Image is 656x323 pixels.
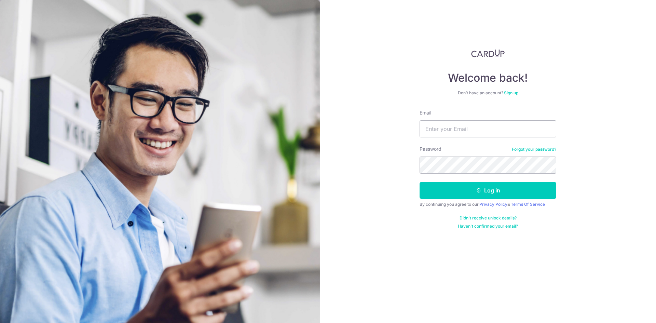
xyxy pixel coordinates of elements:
a: Didn't receive unlock details? [460,215,517,221]
label: Email [420,109,431,116]
a: Haven't confirmed your email? [458,224,518,229]
a: Forgot your password? [512,147,556,152]
a: Privacy Policy [479,202,507,207]
h4: Welcome back! [420,71,556,85]
button: Log in [420,182,556,199]
img: CardUp Logo [471,49,505,57]
div: Don’t have an account? [420,90,556,96]
div: By continuing you agree to our & [420,202,556,207]
a: Sign up [504,90,518,95]
input: Enter your Email [420,120,556,137]
a: Terms Of Service [511,202,545,207]
label: Password [420,146,441,152]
